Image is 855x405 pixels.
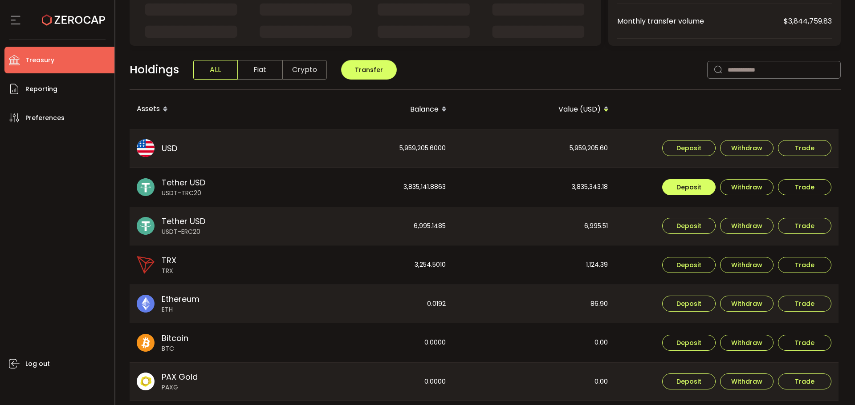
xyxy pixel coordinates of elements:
[193,60,238,80] span: ALL
[25,357,50,370] span: Log out
[282,60,327,80] span: Crypto
[778,140,831,156] button: Trade
[731,262,762,268] span: Withdraw
[617,16,784,27] span: Monthly transfer volume
[662,257,716,273] button: Deposit
[778,335,831,351] button: Trade
[25,83,57,96] span: Reporting
[25,112,65,124] span: Preferences
[662,335,716,351] button: Deposit
[720,179,774,195] button: Withdraw
[137,295,155,313] img: eth_portfolio.svg
[731,184,762,190] span: Withdraw
[162,305,199,314] span: ETH
[137,256,155,274] img: trx_portfolio.png
[662,179,716,195] button: Deposit
[662,373,716,389] button: Deposit
[720,335,774,351] button: Withdraw
[731,378,762,385] span: Withdraw
[720,140,774,156] button: Withdraw
[162,383,198,392] span: PAXG
[137,178,155,196] img: usdt_portfolio.svg
[676,145,701,151] span: Deposit
[137,139,155,157] img: usd_portfolio.svg
[778,179,831,195] button: Trade
[292,207,453,245] div: 6,995.1485
[162,371,198,383] span: PAX Gold
[454,245,615,285] div: 1,124.39
[795,223,814,229] span: Trade
[784,16,832,27] span: $3,844,759.83
[454,102,616,117] div: Value (USD)
[454,323,615,362] div: 0.00
[238,60,282,80] span: Fiat
[130,61,179,78] span: Holdings
[795,301,814,307] span: Trade
[676,262,701,268] span: Deposit
[795,378,814,385] span: Trade
[162,215,205,227] span: Tether USD
[662,218,716,234] button: Deposit
[676,301,701,307] span: Deposit
[162,188,205,198] span: USDT-TRC20
[676,184,701,190] span: Deposit
[292,285,453,323] div: 0.0192
[355,65,383,74] span: Transfer
[720,373,774,389] button: Withdraw
[454,285,615,323] div: 86.90
[137,217,155,235] img: usdt_portfolio.svg
[676,340,701,346] span: Deposit
[292,129,453,168] div: 5,959,205.6000
[795,340,814,346] span: Trade
[162,254,176,266] span: TRX
[795,262,814,268] span: Trade
[341,60,397,80] button: Transfer
[137,334,155,352] img: btc_portfolio.svg
[162,344,188,353] span: BTC
[162,176,205,188] span: Tether USD
[454,168,615,207] div: 3,835,343.18
[292,168,453,207] div: 3,835,141.8863
[676,223,701,229] span: Deposit
[795,145,814,151] span: Trade
[720,257,774,273] button: Withdraw
[137,373,155,390] img: paxg_portfolio.svg
[292,323,453,362] div: 0.0000
[778,218,831,234] button: Trade
[162,332,188,344] span: Bitcoin
[662,140,716,156] button: Deposit
[25,54,54,67] span: Treasury
[676,378,701,385] span: Deposit
[454,363,615,401] div: 0.00
[162,142,177,154] span: USD
[778,257,831,273] button: Trade
[662,296,716,312] button: Deposit
[731,301,762,307] span: Withdraw
[720,218,774,234] button: Withdraw
[778,373,831,389] button: Trade
[292,245,453,285] div: 3,254.5010
[731,223,762,229] span: Withdraw
[731,145,762,151] span: Withdraw
[292,102,454,117] div: Balance
[292,363,453,401] div: 0.0000
[162,266,176,276] span: TRX
[731,340,762,346] span: Withdraw
[130,102,292,117] div: Assets
[454,129,615,168] div: 5,959,205.60
[162,227,205,237] span: USDT-ERC20
[810,362,855,405] iframe: Chat Widget
[454,207,615,245] div: 6,995.51
[720,296,774,312] button: Withdraw
[795,184,814,190] span: Trade
[162,293,199,305] span: Ethereum
[778,296,831,312] button: Trade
